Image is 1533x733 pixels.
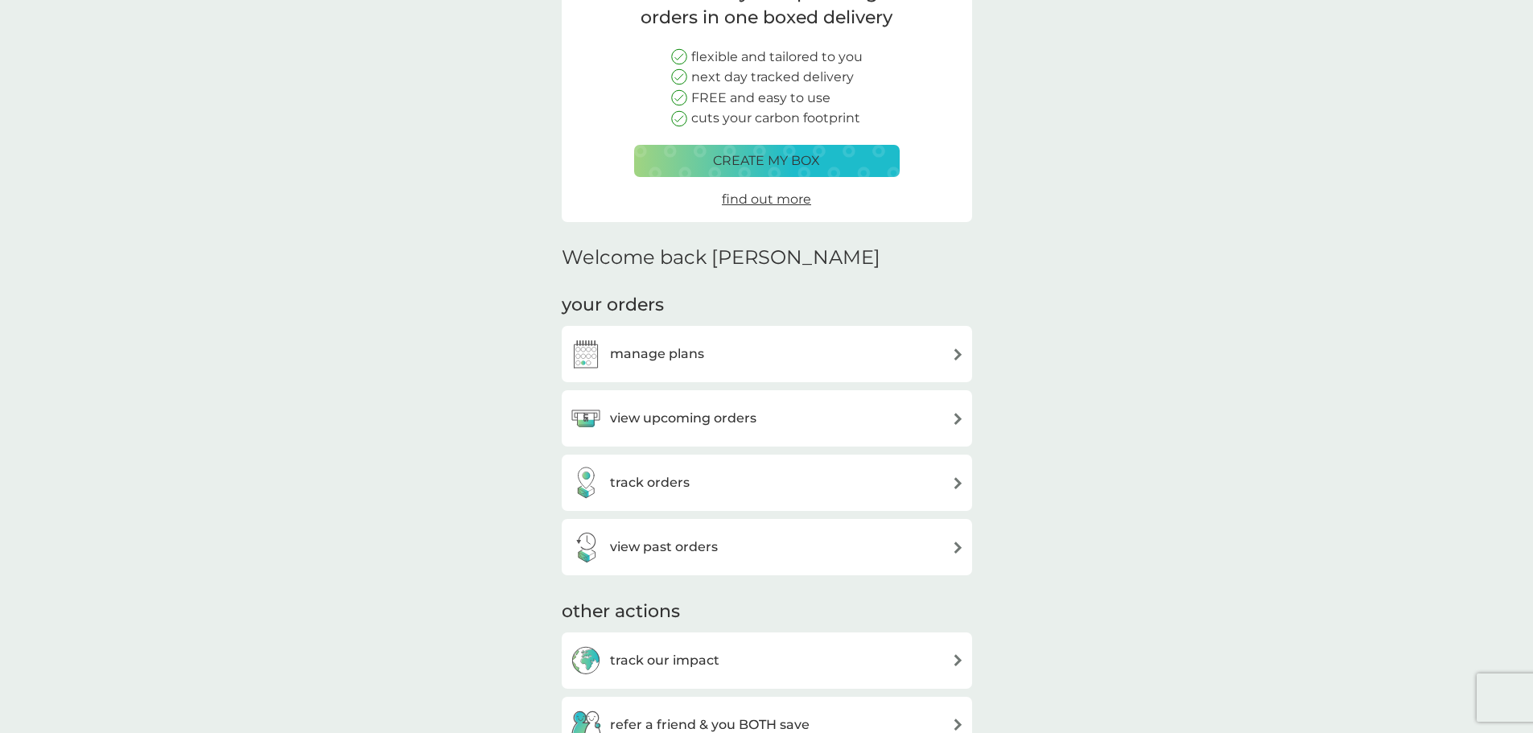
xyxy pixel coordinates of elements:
[610,537,718,558] h3: view past orders
[610,650,719,671] h3: track our impact
[691,88,830,109] p: FREE and easy to use
[610,344,704,364] h3: manage plans
[691,108,860,129] p: cuts your carbon footprint
[722,191,811,207] span: find out more
[952,413,964,425] img: arrow right
[610,408,756,429] h3: view upcoming orders
[562,599,680,624] h3: other actions
[691,67,854,88] p: next day tracked delivery
[634,145,900,177] button: create my box
[691,47,863,68] p: flexible and tailored to you
[713,150,820,171] p: create my box
[722,189,811,210] a: find out more
[952,719,964,731] img: arrow right
[952,542,964,554] img: arrow right
[562,246,880,270] h2: Welcome back [PERSON_NAME]
[562,293,664,318] h3: your orders
[952,477,964,489] img: arrow right
[952,348,964,360] img: arrow right
[610,472,690,493] h3: track orders
[952,654,964,666] img: arrow right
